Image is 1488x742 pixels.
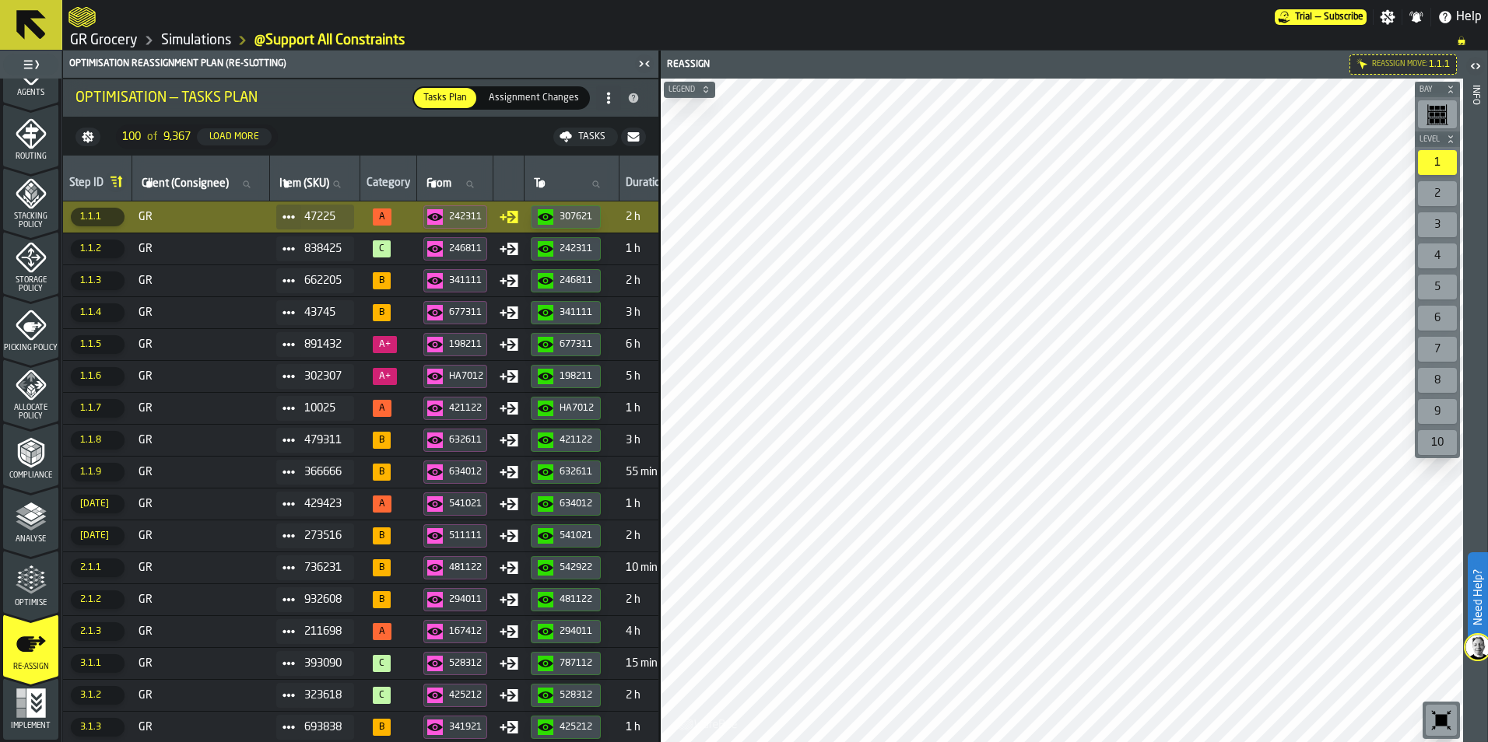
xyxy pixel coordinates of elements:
span: 2.1.1 [71,558,125,577]
span: 2.1.2 [71,590,125,609]
button: button-481122 [531,588,601,611]
div: thumb [414,88,476,108]
span: 48% [373,368,397,385]
span: 76% [373,495,391,513]
span: 3 h [626,306,690,319]
button: button-294011 [423,588,487,611]
div: 341111 [449,275,483,286]
span: GR [139,689,264,702]
div: 6 [1418,306,1457,331]
label: button-toggle-Close me [633,54,655,73]
span: Optimise [3,599,58,607]
button: button-511111 [423,524,487,548]
span: GR [139,243,264,255]
span: 1.1.1 [71,208,125,226]
button: button-Load More [197,128,272,145]
span: 1.1.2 [71,240,125,258]
div: 425212 [449,690,483,701]
span: 25% [373,336,397,353]
button: button-294011 [531,620,601,643]
button: button-677311 [423,301,487,324]
button: button-HA7012 [423,365,487,388]
span: GR [139,657,264,670]
li: menu Optimise [3,551,58,613]
div: 421122 [449,403,483,414]
span: 693838 [304,721,342,733]
span: 92% [373,527,391,544]
span: — [1315,12,1321,23]
span: 1.1.9 [71,463,125,481]
input: label [139,174,263,194]
span: 1.1.1 [1429,59,1450,70]
span: Picking Policy [3,344,58,352]
span: GR [139,625,264,638]
span: 61% [373,208,391,226]
span: GR [139,530,264,542]
div: Reassign move: [1372,60,1427,68]
div: 528312 [560,690,594,701]
span: 1.1.5 [71,335,125,354]
div: 2 [1418,181,1457,206]
button: button-242311 [423,205,487,229]
span: Bay [1416,86,1443,94]
li: menu Routing [3,104,58,166]
button: button- [621,128,646,146]
button: button-632611 [423,429,487,452]
div: ButtonLoadMore-Load More-Prev-First-Last [110,124,284,149]
button: button-528312 [531,684,601,707]
div: Move Type: Put in [500,718,518,737]
div: Optimisation Reassignment plan (Re-Slotting) [66,58,633,69]
div: button-toolbar-undefined [1415,365,1460,396]
a: link-to-/wh/i/e451d98b-95f6-4604-91ff-c80219f9c36d [70,32,138,49]
div: Tasks [572,131,612,142]
span: GR [139,593,264,606]
label: button-toggle-Settings [1374,9,1402,25]
nav: Breadcrumb [68,31,1482,50]
a: link-to-/wh/i/e451d98b-95f6-4604-91ff-c80219f9c36d [161,32,231,49]
button: button-787112 [531,652,601,675]
div: HA7012 [449,371,483,382]
span: Storage Policy [3,276,58,293]
span: GR [139,211,264,223]
div: Move Type: Put in [500,399,518,418]
div: button-toolbar-undefined [1415,334,1460,365]
span: 1.1.8 [71,431,125,450]
span: Trial [1295,12,1312,23]
span: Assignment Changes [483,91,585,105]
button: button- [1415,131,1460,147]
span: 891432 [304,338,342,351]
div: Move Type: Put in [500,686,518,705]
span: 69% [373,623,391,640]
span: 100 [122,131,141,143]
div: 294011 [560,626,594,637]
span: 1 h [626,721,690,733]
div: 425212 [560,722,594,733]
div: 246811 [449,243,483,254]
button: button- [75,128,100,146]
div: 677311 [560,339,594,350]
header: Info [1463,51,1487,742]
div: Step ID [69,177,104,192]
button: button-341111 [531,301,601,324]
span: 10 min [626,562,690,574]
button: button-634012 [531,492,601,516]
div: 242311 [560,243,594,254]
span: 15 min [626,657,690,670]
span: 2 h [626,689,690,702]
span: Allocate Policy [3,404,58,421]
div: button-toolbar-undefined [1415,396,1460,427]
div: 542922 [560,562,594,573]
label: button-toggle-Notifications [1402,9,1430,25]
span: 55 min [626,466,690,478]
div: 4 [1418,243,1457,268]
span: GR [139,306,264,319]
div: 167412 [449,626,483,637]
li: menu Picking Policy [3,296,58,358]
input: label [423,174,486,194]
span: 4 h [626,625,690,638]
span: 100% [373,240,391,257]
div: 541021 [449,499,483,509]
span: 3.1.1 [71,654,125,673]
button: button-632611 [531,460,601,484]
div: Load More [203,131,265,142]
